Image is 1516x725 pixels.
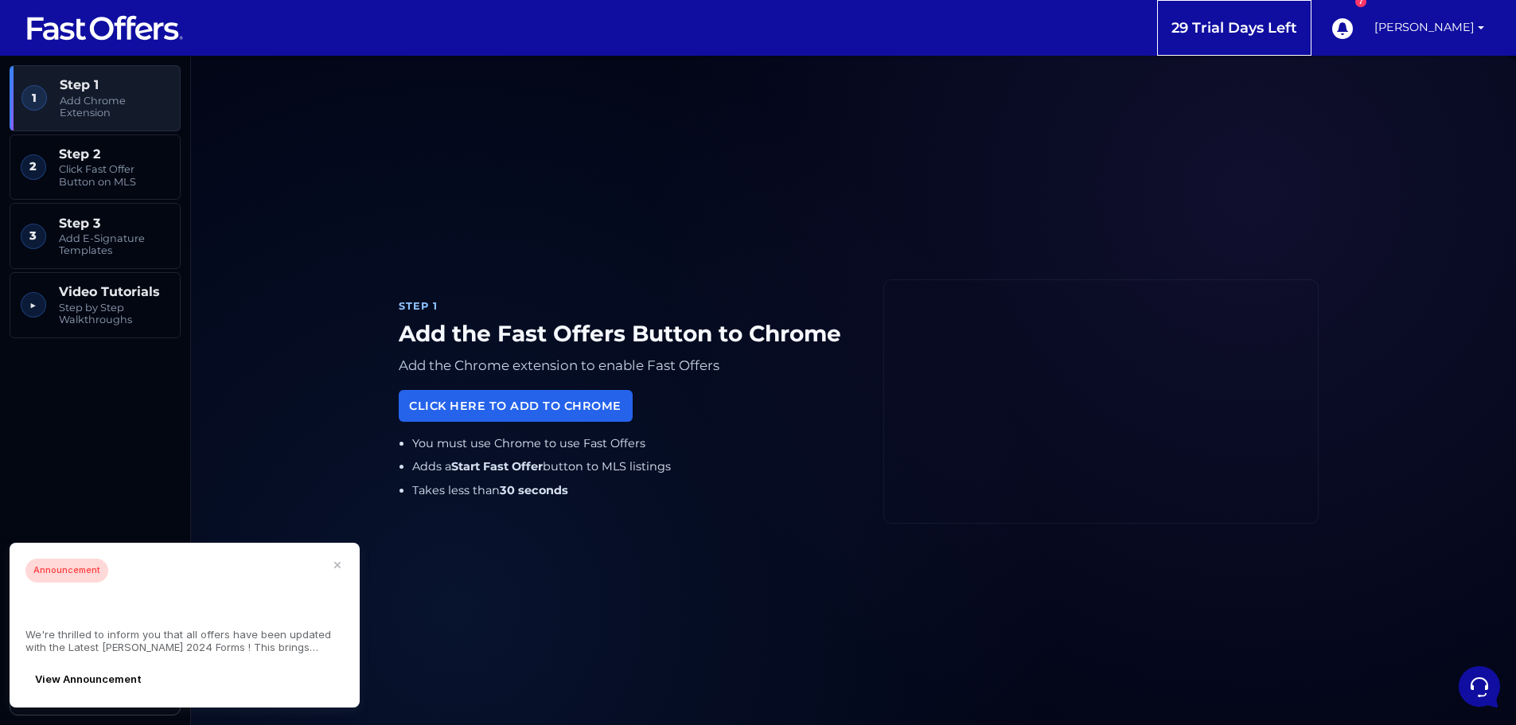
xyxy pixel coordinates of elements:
[10,134,181,201] a: 2 Step 2 Click Fast Offer Button on MLS
[25,559,108,583] strong: Announcement
[59,284,170,299] span: Video Tutorials
[59,216,170,231] span: Step 3
[111,511,208,548] button: Messages
[198,223,293,236] a: Open Help Center
[21,85,47,111] span: 1
[21,292,46,318] span: ▶︎
[21,224,46,249] span: 3
[25,159,293,191] button: Start a Conversation
[412,481,858,500] li: Takes less than
[208,511,306,548] button: Help
[451,459,543,474] strong: Start Fast Offer
[115,169,223,181] span: Start a Conversation
[137,533,182,548] p: Messages
[500,483,568,497] strong: 30 seconds
[13,13,267,64] h2: Hello [PERSON_NAME] 👋
[48,533,75,548] p: Home
[884,280,1318,524] iframe: Fast Offers Chrome Extension
[10,203,181,269] a: 3 Step 3 Add E-Signature Templates
[412,435,858,453] li: You must use Chrome to use Fast Offers
[13,511,111,548] button: Home
[21,154,46,180] span: 2
[25,628,344,654] p: We're thrilled to inform you that all offers have been updated with the Latest [PERSON_NAME] 2024...
[59,163,170,188] span: Click Fast Offer Button on MLS
[59,232,170,257] span: Add E-Signature Templates
[399,321,858,348] h1: Add the Fast Offers Button to Chrome
[59,302,170,326] span: Step by Step Walkthroughs
[257,89,293,102] a: See all
[1158,10,1311,46] a: 29 Trial Days Left
[1456,663,1503,711] iframe: Customerly Messenger Launcher
[10,272,181,338] a: ▶︎ Video Tutorials Step by Step Walkthroughs
[399,354,858,377] p: Add the Chrome extension to enable Fast Offers
[412,458,858,476] li: Adds a button to MLS listings
[36,257,260,273] input: Search for an Article...
[399,298,858,314] div: Step 1
[399,390,633,421] a: Click Here to Add to Chrome
[10,65,181,131] a: 1 Step 1 Add Chrome Extension
[25,89,129,102] span: Your Conversations
[59,146,170,162] span: Step 2
[25,223,108,236] span: Find an Answer
[51,115,83,146] img: dark
[60,95,170,119] span: Add Chrome Extension
[60,77,170,92] span: Step 1
[247,533,267,548] p: Help
[25,115,57,146] img: dark
[25,589,344,622] h2: Urgent Update: [PERSON_NAME] 2024 Forms Are Here!
[25,666,151,692] button: View Announcement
